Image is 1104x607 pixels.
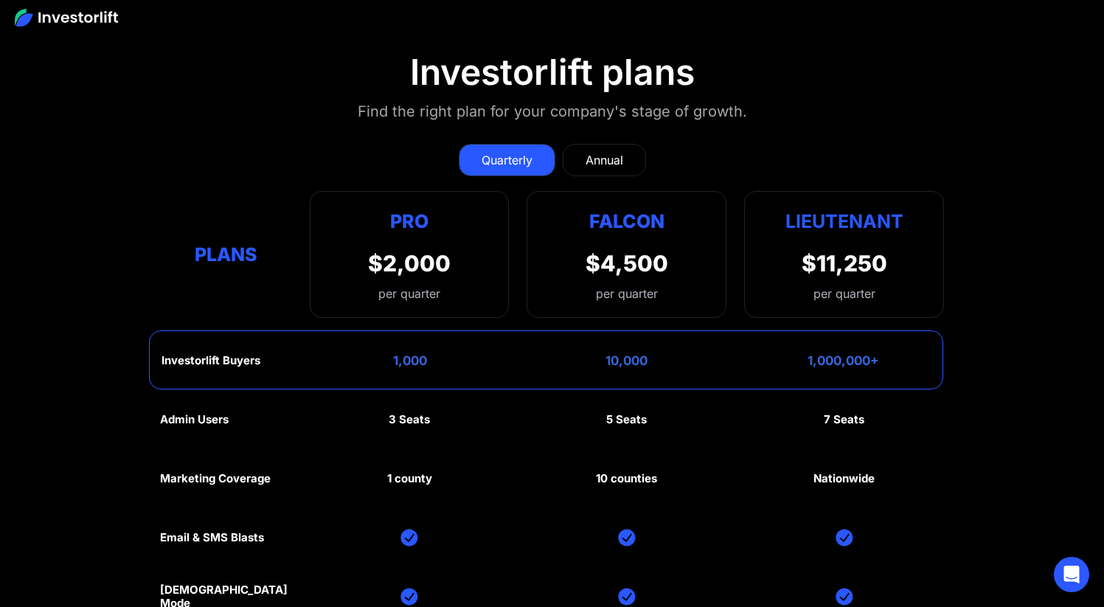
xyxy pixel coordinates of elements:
div: 1 county [387,472,432,485]
div: per quarter [368,285,451,302]
strong: Lieutenant [785,210,903,232]
div: Admin Users [160,413,229,426]
div: Investorlift Buyers [162,354,260,367]
div: 3 Seats [389,413,430,426]
div: Falcon [589,207,664,235]
div: Find the right plan for your company's stage of growth. [358,100,747,123]
div: $11,250 [802,250,887,277]
div: 7 Seats [824,413,864,426]
div: $2,000 [368,250,451,277]
div: Email & SMS Blasts [160,531,264,544]
div: 1,000,000+ [808,353,879,368]
div: 10,000 [605,353,648,368]
div: 1,000 [393,353,427,368]
div: Pro [368,207,451,235]
div: Quarterly [482,151,532,169]
div: per quarter [813,285,875,302]
div: 5 Seats [606,413,647,426]
div: Marketing Coverage [160,472,271,485]
div: Nationwide [813,472,875,485]
div: Plans [160,240,292,269]
div: per quarter [596,285,658,302]
div: Open Intercom Messenger [1054,557,1089,592]
div: Investorlift plans [410,51,695,94]
div: Annual [586,151,623,169]
div: $4,500 [586,250,668,277]
div: 10 counties [596,472,657,485]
